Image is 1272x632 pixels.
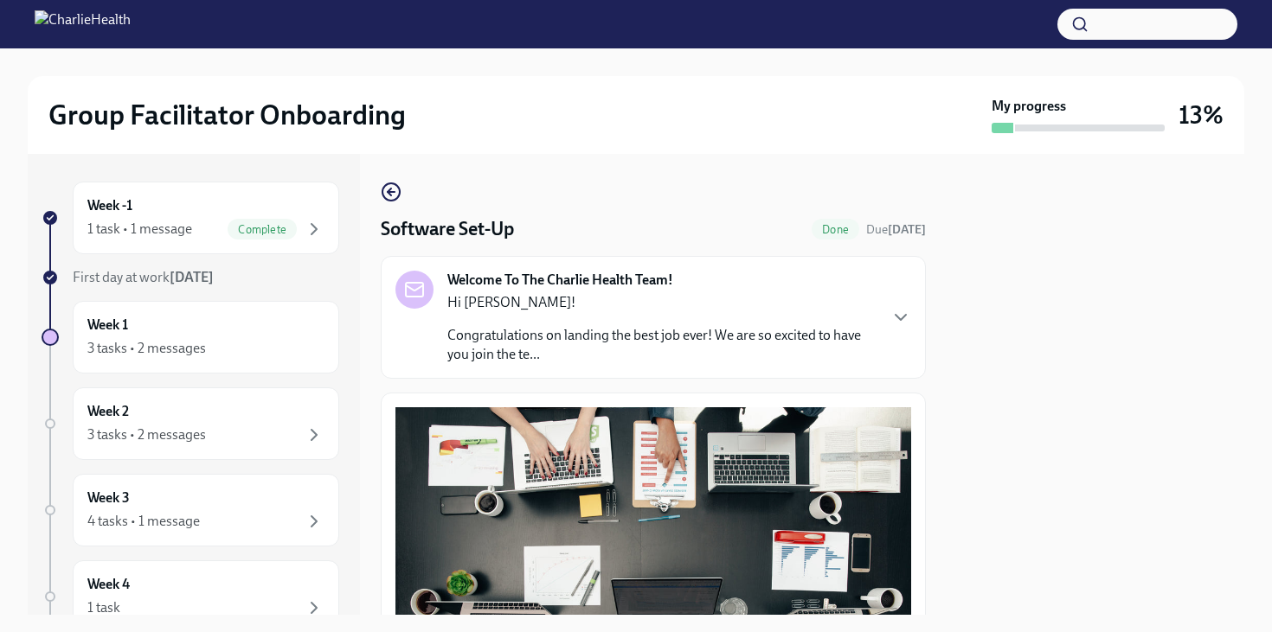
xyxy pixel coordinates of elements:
strong: [DATE] [888,222,926,237]
div: 3 tasks • 2 messages [87,339,206,358]
a: Week -11 task • 1 messageComplete [42,182,339,254]
a: Week 13 tasks • 2 messages [42,301,339,373]
h2: Group Facilitator Onboarding [48,98,406,132]
span: Done [812,223,859,236]
h6: Week 2 [87,402,129,421]
strong: Welcome To The Charlie Health Team! [447,271,673,290]
div: 4 tasks • 1 message [87,512,200,531]
a: First day at work[DATE] [42,268,339,287]
a: Week 34 tasks • 1 message [42,474,339,546]
span: Due [866,222,926,237]
img: CharlieHealth [35,10,131,38]
h3: 13% [1179,99,1224,131]
span: Complete [228,223,297,236]
span: First day at work [73,269,214,285]
h6: Week 1 [87,316,128,335]
h4: Software Set-Up [381,216,514,242]
p: Congratulations on landing the best job ever! We are so excited to have you join the te... [447,326,877,364]
strong: [DATE] [170,269,214,285]
h6: Week 4 [87,575,130,594]
div: 3 tasks • 2 messages [87,425,206,444]
div: 1 task [87,598,120,617]
h6: Week 3 [87,488,130,508]
span: September 3rd, 2025 09:00 [866,221,926,238]
p: Hi [PERSON_NAME]! [447,293,877,312]
strong: My progress [992,97,1066,116]
div: 1 task • 1 message [87,220,192,239]
h6: Week -1 [87,196,132,215]
a: Week 23 tasks • 2 messages [42,387,339,460]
